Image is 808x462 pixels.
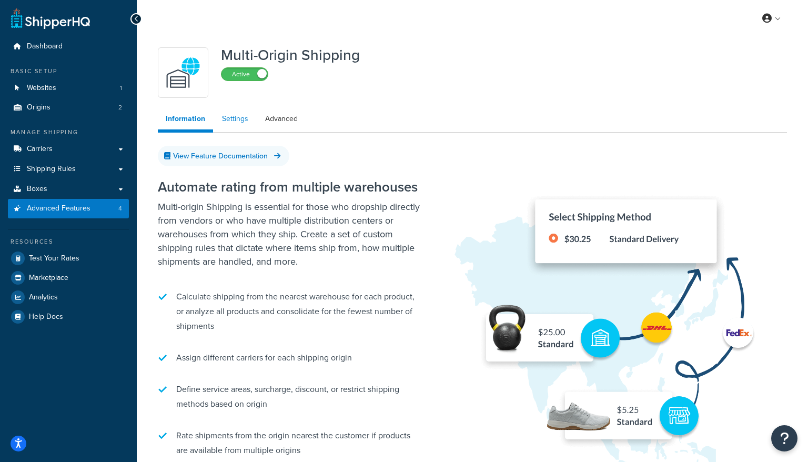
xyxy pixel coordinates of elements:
a: Information [158,108,213,133]
a: Marketplace [8,268,129,287]
a: Boxes [8,179,129,199]
h1: Multi-Origin Shipping [221,47,360,63]
a: Analytics [8,288,129,307]
span: Websites [27,84,56,93]
img: WatD5o0RtDAAAAAElFTkSuQmCC [165,54,201,91]
span: Boxes [27,185,47,194]
a: Shipping Rules [8,159,129,179]
a: Origins2 [8,98,129,117]
li: Assign different carriers for each shipping origin [158,345,421,370]
a: Test Your Rates [8,249,129,268]
li: Origins [8,98,129,117]
span: Help Docs [29,313,63,322]
span: Origins [27,103,50,112]
a: Dashboard [8,37,129,56]
a: Websites1 [8,78,129,98]
span: 4 [118,204,122,213]
div: Basic Setup [8,67,129,76]
button: Open Resource Center [771,425,797,451]
a: View Feature Documentation [158,146,289,166]
a: Advanced Features4 [8,199,129,218]
a: Help Docs [8,307,129,326]
span: 1 [120,84,122,93]
li: Calculate shipping from the nearest warehouse for each product, or analyze all products and conso... [158,284,421,339]
span: 2 [118,103,122,112]
li: Websites [8,78,129,98]
li: Define service areas, surcharge, discount, or restrict shipping methods based on origin [158,377,421,417]
span: Advanced Features [27,204,90,213]
p: Multi-origin Shipping is essential for those who dropship directly from vendors or who have multi... [158,200,421,268]
a: Settings [214,108,256,129]
label: Active [221,68,268,81]
span: Marketplace [29,274,68,283]
div: Resources [8,237,129,246]
span: Dashboard [27,42,63,51]
span: Shipping Rules [27,165,76,174]
span: Analytics [29,293,58,302]
h2: Automate rating from multiple warehouses [158,179,421,195]
span: Test Your Rates [29,254,79,263]
div: Manage Shipping [8,128,129,137]
a: Carriers [8,139,129,159]
a: Advanced [257,108,306,129]
li: Advanced Features [8,199,129,218]
span: Carriers [27,145,53,154]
